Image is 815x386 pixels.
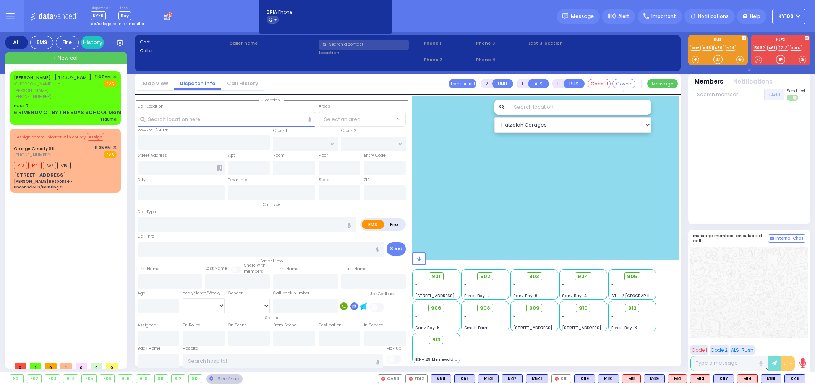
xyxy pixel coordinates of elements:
[14,162,27,169] span: M13
[622,374,641,383] div: ALS KJ
[644,374,665,383] div: K49
[100,375,115,383] div: 906
[454,374,475,383] div: K52
[14,179,117,190] div: [PERSON_NAME] Response - Unconscious/Fainting C
[562,325,634,331] span: [STREET_ADDRESS][PERSON_NAME]
[387,242,406,256] button: Send
[91,6,110,11] label: Dispatcher
[113,74,117,80] span: ✕
[183,346,199,352] label: Hospital
[138,177,146,183] label: City
[464,281,467,287] span: -
[138,209,156,215] label: Call Type
[81,36,104,49] a: History
[790,45,802,51] a: KJFD
[183,354,383,368] input: Search hospital
[588,79,611,88] button: Code-1
[138,153,167,159] label: Street Address
[319,40,409,50] input: Search a contact
[574,374,595,383] div: K69
[76,363,87,369] span: 0
[528,79,549,88] button: ALS
[106,363,118,369] span: 0
[611,319,614,325] span: -
[693,233,768,243] h5: Message members on selected call
[362,220,384,229] label: EMS
[478,374,499,383] div: BLS
[95,74,111,80] span: 11:37 AM
[611,281,614,287] span: -
[113,145,117,151] span: ✕
[364,153,386,159] label: Entry Code
[138,266,159,272] label: First Name
[172,375,185,383] div: 912
[432,336,441,344] span: 913
[205,265,227,272] label: Last Name
[118,11,131,20] span: Bay
[14,103,29,109] div: POST 7
[693,89,765,100] input: Search member
[55,74,91,80] span: [PERSON_NAME]
[261,315,282,321] span: Status
[611,314,614,319] span: -
[87,133,104,141] button: Assign
[138,103,164,109] label: Call Location
[513,314,515,319] span: -
[369,291,396,297] label: Use Callback
[28,162,42,169] span: M4
[464,314,467,319] span: -
[229,40,316,47] label: Caller name
[737,374,758,383] div: M14
[562,293,587,299] span: Sanz Bay-4
[513,293,538,299] span: Sanz Bay-6
[513,281,515,287] span: -
[137,80,174,87] a: Map View
[509,100,651,115] input: Search location
[221,80,264,87] a: Call History
[228,290,243,296] label: Gender
[14,93,52,100] span: [PHONE_NUMBER]
[45,363,57,369] span: 0
[564,79,585,88] button: BUS
[341,128,356,134] label: Cross 2
[53,54,79,62] span: + New call
[378,374,402,383] div: CAR6
[476,40,526,47] span: Phone 3
[17,134,86,140] span: Assign communicator with county
[555,377,559,381] img: red-radio-icon.svg
[761,374,781,383] div: K89
[598,374,619,383] div: K80
[82,375,96,383] div: 905
[364,177,369,183] label: ZIP
[513,325,585,331] span: [STREET_ADDRESS][PERSON_NAME]
[364,322,383,328] label: In Service
[502,374,523,383] div: K47
[319,103,330,109] label: Areas
[611,325,637,331] span: Forest Bay-3
[690,345,708,355] button: Code 1
[713,374,734,383] div: BLS
[91,363,102,369] span: 0
[578,273,588,280] span: 904
[647,79,678,88] button: Message
[668,374,687,383] div: M4
[668,374,687,383] div: ALS
[319,50,421,56] label: Location
[259,97,284,103] span: Location
[273,153,285,159] label: Room
[60,363,72,369] span: 1
[415,314,418,319] span: -
[713,374,734,383] div: K67
[574,374,595,383] div: BLS
[784,374,805,383] div: K48
[136,375,151,383] div: 909
[273,290,309,296] label: Call back number
[622,374,641,383] div: M8
[713,45,724,51] a: K89
[138,112,315,126] input: Search location here
[502,374,523,383] div: BLS
[598,374,619,383] div: BLS
[695,77,723,86] button: Members
[415,319,418,325] span: -
[56,36,79,49] div: Fire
